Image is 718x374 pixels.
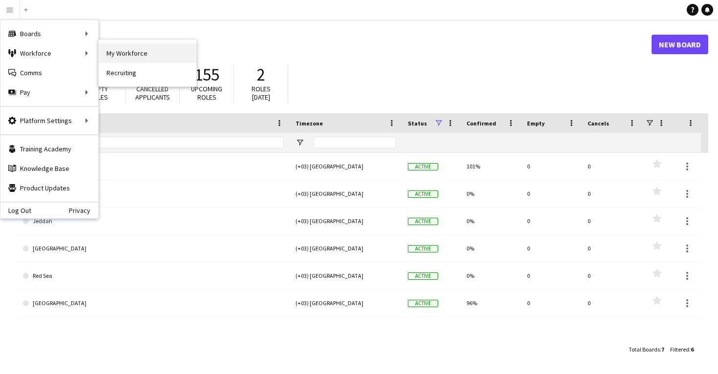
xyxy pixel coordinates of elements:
[461,262,521,289] div: 0%
[0,63,98,83] a: Comms
[290,180,402,207] div: (+03) [GEOGRAPHIC_DATA]
[0,24,98,43] div: Boards
[23,290,284,317] a: [GEOGRAPHIC_DATA]
[296,120,323,127] span: Timezone
[290,208,402,234] div: (+03) [GEOGRAPHIC_DATA]
[461,208,521,234] div: 0%
[290,153,402,180] div: (+03) [GEOGRAPHIC_DATA]
[588,120,609,127] span: Cancels
[408,163,438,170] span: Active
[652,35,708,54] a: New Board
[461,290,521,316] div: 96%
[69,207,98,214] a: Privacy
[0,139,98,159] a: Training Academy
[408,190,438,198] span: Active
[466,120,496,127] span: Confirmed
[99,43,196,63] a: My Workforce
[582,290,642,316] div: 0
[17,37,652,52] h1: Boards
[629,340,664,359] div: :
[408,120,427,127] span: Status
[582,153,642,180] div: 0
[296,138,304,147] button: Open Filter Menu
[521,208,582,234] div: 0
[582,262,642,289] div: 0
[99,63,196,83] a: Recruiting
[629,346,660,353] span: Total Boards
[0,111,98,130] div: Platform Settings
[257,64,265,85] span: 2
[23,208,284,235] a: Jeddah
[23,235,284,262] a: [GEOGRAPHIC_DATA]
[670,346,689,353] span: Filtered
[461,153,521,180] div: 101%
[461,235,521,262] div: 0%
[582,208,642,234] div: 0
[461,180,521,207] div: 0%
[194,64,219,85] span: 155
[0,178,98,198] a: Product Updates
[290,235,402,262] div: (+03) [GEOGRAPHIC_DATA]
[661,346,664,353] span: 7
[191,84,222,102] span: Upcoming roles
[290,290,402,316] div: (+03) [GEOGRAPHIC_DATA]
[135,84,170,102] span: Cancelled applicants
[23,180,284,208] a: Dammam
[252,84,271,102] span: Roles [DATE]
[527,120,545,127] span: Empty
[521,153,582,180] div: 0
[313,137,396,148] input: Timezone Filter Input
[521,262,582,289] div: 0
[521,235,582,262] div: 0
[0,207,31,214] a: Log Out
[670,340,694,359] div: :
[408,272,438,280] span: Active
[0,43,98,63] div: Workforce
[23,153,284,180] a: AlUla
[41,137,284,148] input: Board name Filter Input
[408,300,438,307] span: Active
[408,245,438,252] span: Active
[408,218,438,225] span: Active
[0,83,98,102] div: Pay
[582,235,642,262] div: 0
[521,290,582,316] div: 0
[0,159,98,178] a: Knowledge Base
[23,262,284,290] a: Red Sea
[521,180,582,207] div: 0
[290,262,402,289] div: (+03) [GEOGRAPHIC_DATA]
[582,180,642,207] div: 0
[691,346,694,353] span: 6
